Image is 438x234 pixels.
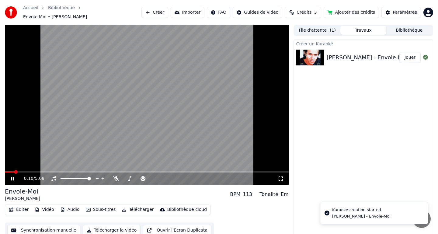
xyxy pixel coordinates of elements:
[327,53,408,62] div: [PERSON_NAME] - Envole-Moi
[330,27,336,33] span: ( 1 )
[171,7,204,18] button: Importer
[294,26,340,35] button: File d'attente
[5,187,40,196] div: Envole-Moi
[24,176,33,182] span: 0:10
[340,26,386,35] button: Travaux
[5,196,40,202] div: [PERSON_NAME]
[23,5,38,11] a: Accueil
[5,6,17,19] img: youka
[381,7,421,18] button: Paramètres
[243,191,252,198] div: 113
[314,9,317,16] span: 3
[32,205,56,214] button: Vidéo
[230,191,240,198] div: BPM
[48,5,75,11] a: Bibliothèque
[233,7,282,18] button: Guides de vidéo
[58,205,82,214] button: Audio
[399,52,421,63] button: Jouer
[23,14,87,20] span: Envole-Moi • [PERSON_NAME]
[24,176,39,182] div: /
[6,205,31,214] button: Éditer
[83,205,118,214] button: Sous-titres
[285,7,321,18] button: Crédits3
[324,7,379,18] button: Ajouter des crédits
[332,214,391,219] div: [PERSON_NAME] - Envole-Moi
[386,26,432,35] button: Bibliothèque
[281,191,289,198] div: Em
[259,191,278,198] div: Tonalité
[297,9,311,16] span: Crédits
[119,205,156,214] button: Télécharger
[332,207,391,213] div: Karaoke creation started
[207,7,230,18] button: FAQ
[35,176,44,182] span: 5:08
[393,9,417,16] div: Paramètres
[294,40,433,47] div: Créer un Karaoké
[23,5,141,20] nav: breadcrumb
[167,207,207,213] div: Bibliothèque cloud
[141,7,168,18] button: Créer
